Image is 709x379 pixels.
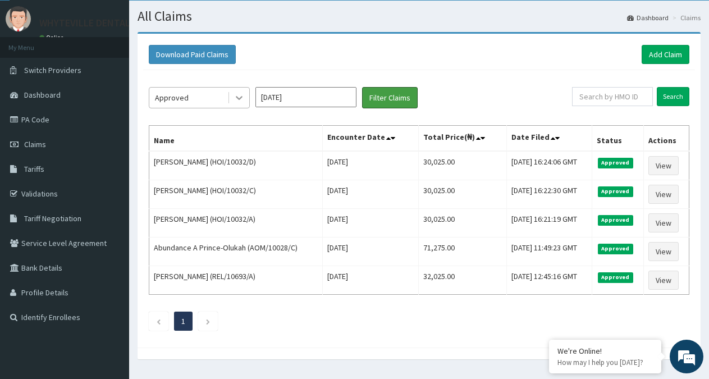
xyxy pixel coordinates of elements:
[323,151,418,180] td: [DATE]
[39,34,66,42] a: Online
[156,316,161,326] a: Previous page
[255,87,356,107] input: Select Month and Year
[557,358,653,367] p: How may I help you today?
[507,126,592,152] th: Date Filed
[58,63,189,77] div: Chat with us now
[648,242,679,261] a: View
[149,151,323,180] td: [PERSON_NAME] (HOI/10032/D)
[323,238,418,266] td: [DATE]
[507,209,592,238] td: [DATE] 16:21:19 GMT
[24,139,46,149] span: Claims
[418,126,507,152] th: Total Price(₦)
[648,156,679,175] a: View
[65,116,155,230] span: We're online!
[627,13,669,22] a: Dashboard
[644,126,689,152] th: Actions
[323,209,418,238] td: [DATE]
[507,180,592,209] td: [DATE] 16:22:30 GMT
[507,151,592,180] td: [DATE] 16:24:06 GMT
[149,126,323,152] th: Name
[6,6,31,31] img: User Image
[149,266,323,295] td: [PERSON_NAME] (REL/10693/A)
[39,18,277,28] p: WHYTEVILLE DENTAL CLINIC AND [GEOGRAPHIC_DATA]
[362,87,418,108] button: Filter Claims
[323,126,418,152] th: Encounter Date
[24,90,61,100] span: Dashboard
[592,126,643,152] th: Status
[598,244,633,254] span: Approved
[149,209,323,238] td: [PERSON_NAME] (HOI/10032/A)
[155,92,189,103] div: Approved
[670,13,701,22] li: Claims
[642,45,689,64] a: Add Claim
[181,316,185,326] a: Page 1 is your current page
[418,266,507,295] td: 32,025.00
[507,266,592,295] td: [DATE] 12:45:16 GMT
[598,158,633,168] span: Approved
[598,272,633,282] span: Approved
[149,180,323,209] td: [PERSON_NAME] (HOI/10032/C)
[572,87,653,106] input: Search by HMO ID
[205,316,211,326] a: Next page
[184,6,211,33] div: Minimize live chat window
[418,209,507,238] td: 30,025.00
[24,213,81,223] span: Tariff Negotiation
[648,185,679,204] a: View
[24,65,81,75] span: Switch Providers
[21,56,45,84] img: d_794563401_company_1708531726252_794563401
[648,271,679,290] a: View
[24,164,44,174] span: Tariffs
[598,186,633,197] span: Approved
[418,151,507,180] td: 30,025.00
[149,238,323,266] td: Abundance A Prince-Olukah (AOM/10028/C)
[138,9,701,24] h1: All Claims
[418,180,507,209] td: 30,025.00
[507,238,592,266] td: [DATE] 11:49:23 GMT
[598,215,633,225] span: Approved
[657,87,689,106] input: Search
[149,45,236,64] button: Download Paid Claims
[323,180,418,209] td: [DATE]
[6,257,214,296] textarea: Type your message and hit 'Enter'
[418,238,507,266] td: 71,275.00
[648,213,679,232] a: View
[323,266,418,295] td: [DATE]
[557,346,653,356] div: We're Online!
